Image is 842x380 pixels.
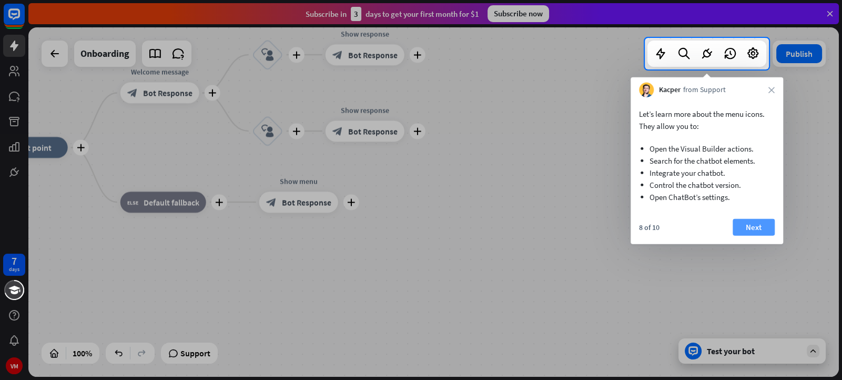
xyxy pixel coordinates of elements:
span: from Support [683,85,726,95]
li: Open the Visual Builder actions. [650,143,764,155]
li: Search for the chatbot elements. [650,155,764,167]
button: Next [733,219,775,236]
button: Open LiveChat chat widget [8,4,40,36]
li: Integrate your chatbot. [650,167,764,179]
div: 8 of 10 [639,223,660,232]
span: Kacper [659,85,681,95]
i: close [768,87,775,93]
li: Open ChatBot’s settings. [650,191,764,203]
li: Control the chatbot version. [650,179,764,191]
p: Let’s learn more about the menu icons. They allow you to: [639,108,775,132]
